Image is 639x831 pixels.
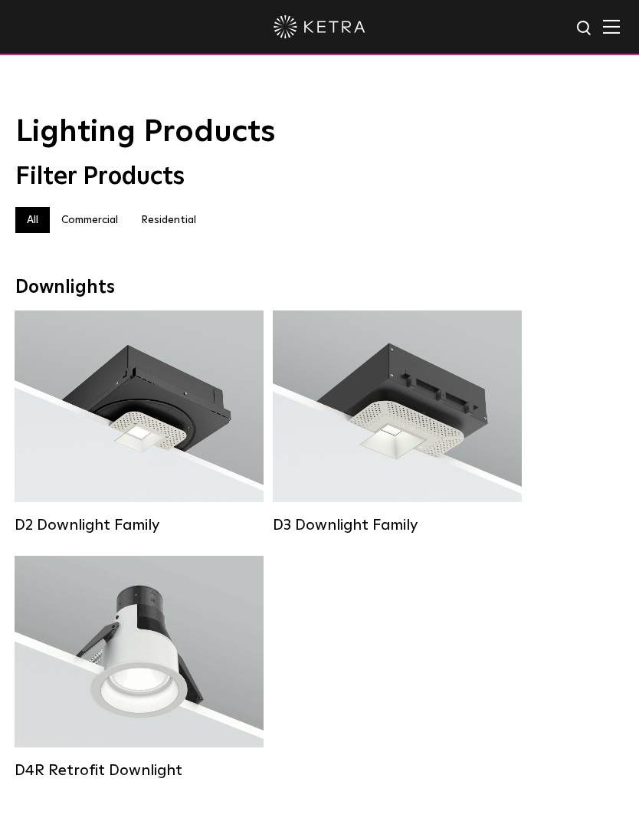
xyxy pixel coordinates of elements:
div: D3 Downlight Family [273,516,522,534]
div: Downlights [15,277,624,299]
div: D4R Retrofit Downlight [15,761,264,780]
img: ketra-logo-2019-white [274,15,365,38]
a: D2 Downlight Family Lumen Output:1200Colors:White / Black / Gloss Black / Silver / Bronze / Silve... [15,310,264,533]
div: Filter Products [15,163,624,192]
img: search icon [575,19,595,38]
a: D4R Retrofit Downlight Lumen Output:800Colors:White / BlackBeam Angles:15° / 25° / 40° / 60°Watta... [15,556,264,778]
label: All [15,207,50,233]
span: Lighting Products [15,117,275,147]
img: Hamburger%20Nav.svg [603,19,620,34]
a: D3 Downlight Family Lumen Output:700 / 900 / 1100Colors:White / Black / Silver / Bronze / Paintab... [273,310,522,533]
label: Residential [129,207,208,233]
label: Commercial [50,207,129,233]
div: D2 Downlight Family [15,516,264,534]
